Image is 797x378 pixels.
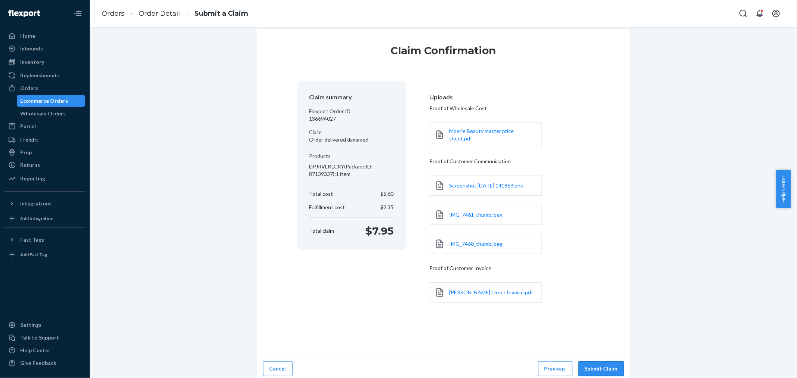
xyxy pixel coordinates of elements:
button: Give Feedback [4,357,85,369]
div: Fast Tags [20,236,44,244]
div: Add Fast Tag [20,251,47,258]
p: Flexport Order ID [309,108,394,115]
button: Fast Tags [4,234,85,246]
div: Replenishments [20,72,60,79]
div: Give Feedback [20,359,56,367]
div: Talk to Support [20,334,59,341]
div: Add Integration [20,215,53,221]
a: Submit a Claim [194,9,248,18]
div: Settings [20,321,41,329]
div: Returns [20,161,40,169]
a: Orders [4,82,85,94]
a: Talk to Support [4,332,85,344]
div: Parcel [20,123,36,130]
div: Prep [20,149,32,156]
button: Integrations [4,198,85,210]
a: IMG_7461_thumb.jpeg [450,211,503,219]
h1: Claim Confirmation [391,44,496,63]
a: Wholesale Orders [17,108,86,120]
button: Previous [538,361,572,376]
ol: breadcrumbs [96,3,254,25]
button: Close Navigation [70,6,85,21]
p: Total cost [309,190,333,198]
a: Screenshot [DATE] 141859.png [450,182,524,189]
a: IMG_7460_thumb.jpeg [450,240,503,248]
div: Proof of Wholesale Cost Proof of Customer Communication Proof of Customer Invoice [430,90,578,313]
p: DPJRVLKLCRY (PackageID: 87139337) : 1 item [309,163,394,178]
div: Orders [20,84,38,92]
div: Ecommerce Orders [21,97,68,105]
div: Inventory [20,58,44,66]
p: Products [309,152,394,160]
div: Help Center [20,347,50,354]
header: Claim summary [309,93,394,102]
p: $2.35 [381,204,394,211]
p: $5.60 [381,190,394,198]
a: Add Fast Tag [4,249,85,261]
div: Freight [20,136,38,143]
a: Help Center [4,344,85,356]
span: Moerie Beauty master price sheet.pdf [449,128,514,142]
button: Submit Claim [578,361,624,376]
div: Home [20,32,35,40]
a: Moerie Beauty master price sheet.pdf [449,127,537,142]
a: Inbounds [4,43,85,55]
button: Open account menu [769,6,784,21]
a: Orders [102,9,124,18]
a: Replenishments [4,69,85,81]
div: Integrations [20,200,52,207]
p: $7.95 [366,223,394,238]
img: Flexport logo [8,10,40,17]
a: Freight [4,134,85,146]
button: Open notifications [752,6,767,21]
p: Order delivered damaged [309,136,394,143]
a: Add Integration [4,213,85,224]
div: Reporting [20,175,45,182]
a: Returns [4,159,85,171]
a: Inventory [4,56,85,68]
a: [PERSON_NAME] Order Invoice.pdf [450,289,533,296]
a: Order Detail [139,9,180,18]
button: Cancel [263,361,293,376]
span: IMG_7461_thumb.jpeg [450,211,503,218]
p: Claim [309,128,394,136]
button: Help Center [776,170,791,208]
a: Settings [4,319,85,331]
a: Ecommerce Orders [17,95,86,107]
span: IMG_7460_thumb.jpeg [450,241,503,247]
a: Prep [4,146,85,158]
p: Total claim [309,227,334,235]
button: Open Search Box [736,6,751,21]
div: Inbounds [20,45,43,52]
header: Uploads [430,93,578,102]
a: Reporting [4,173,85,185]
p: 136694027 [309,115,394,123]
a: Home [4,30,85,42]
a: Parcel [4,120,85,132]
div: Wholesale Orders [21,110,66,117]
p: Fulfillment cost [309,204,345,211]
